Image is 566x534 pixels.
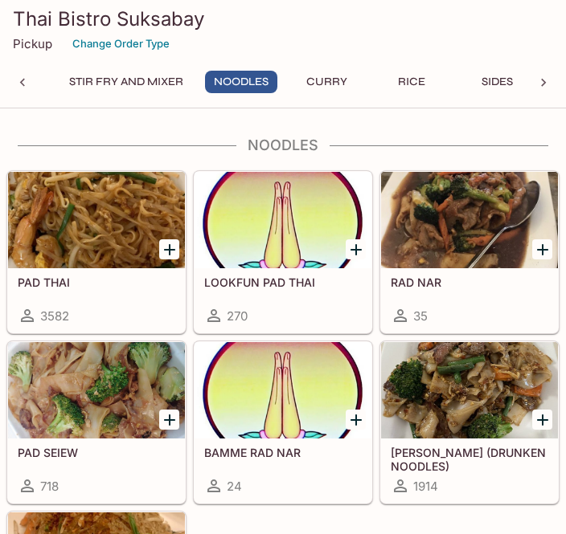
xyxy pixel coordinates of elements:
[375,71,448,93] button: Rice
[227,308,248,324] span: 270
[7,171,186,333] a: PAD THAI3582
[65,31,177,56] button: Change Order Type
[6,137,560,154] h4: Noodles
[40,308,69,324] span: 3582
[159,239,179,259] button: Add PAD THAI
[195,342,371,438] div: BAMME RAD NAR
[413,479,438,494] span: 1914
[391,446,548,472] h5: [PERSON_NAME] (DRUNKEN NOODLES)
[8,172,185,268] div: PAD THAI
[461,71,533,93] button: Sides
[204,275,362,289] h5: LOOKFUN PAD THAI
[40,479,59,494] span: 718
[204,446,362,459] h5: BAMME RAD NAR
[159,410,179,430] button: Add PAD SEIEW
[194,341,372,503] a: BAMME RAD NAR24
[290,71,363,93] button: Curry
[380,171,559,333] a: RAD NAR35
[381,172,558,268] div: RAD NAR
[8,342,185,438] div: PAD SEIEW
[60,71,192,93] button: Stir Fry and Mixer
[532,239,552,259] button: Add RAD NAR
[18,446,175,459] h5: PAD SEIEW
[195,172,371,268] div: LOOKFUN PAD THAI
[13,6,553,31] h3: Thai Bistro Suksabay
[346,239,366,259] button: Add LOOKFUN PAD THAI
[18,275,175,289] h5: PAD THAI
[413,308,428,324] span: 35
[205,71,277,93] button: Noodles
[13,36,52,51] p: Pickup
[346,410,366,430] button: Add BAMME RAD NAR
[7,341,186,503] a: PAD SEIEW718
[380,341,559,503] a: [PERSON_NAME] (DRUNKEN NOODLES)1914
[194,171,372,333] a: LOOKFUN PAD THAI270
[227,479,242,494] span: 24
[532,410,552,430] button: Add KEE MAO (DRUNKEN NOODLES)
[381,342,558,438] div: KEE MAO (DRUNKEN NOODLES)
[391,275,548,289] h5: RAD NAR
